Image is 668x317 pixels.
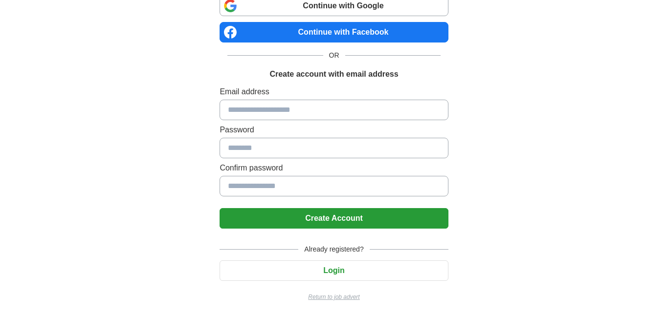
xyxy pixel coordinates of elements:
a: Login [220,266,448,275]
label: Email address [220,86,448,98]
label: Confirm password [220,162,448,174]
button: Create Account [220,208,448,229]
a: Continue with Facebook [220,22,448,42]
a: Return to job advert [220,293,448,301]
label: Password [220,124,448,136]
button: Login [220,260,448,281]
h1: Create account with email address [269,68,398,80]
span: OR [323,50,345,61]
span: Already registered? [298,244,369,254]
